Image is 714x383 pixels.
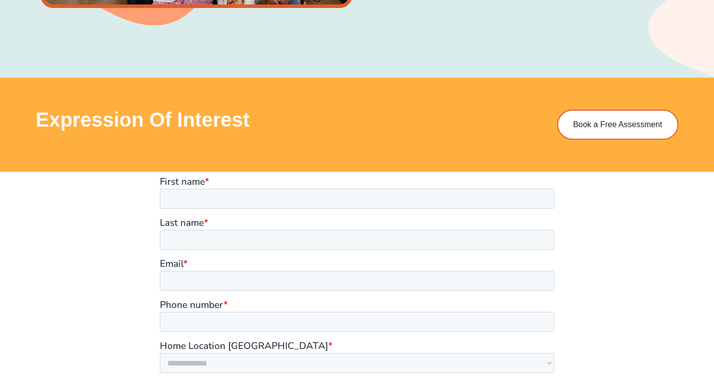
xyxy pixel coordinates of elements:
[573,121,662,129] span: Book a Free Assessment
[36,110,542,130] h3: Expression of Interest
[664,335,714,383] iframe: Chat Widget
[557,110,678,140] a: Book a Free Assessment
